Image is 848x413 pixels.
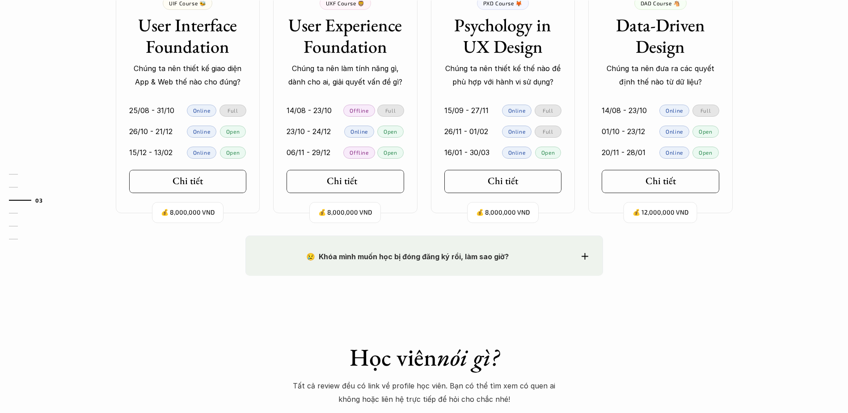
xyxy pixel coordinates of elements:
p: Online [193,149,211,156]
a: Chi tiết [129,170,247,193]
p: Chúng ta nên đưa ra các quyết định thế nào từ dữ liệu? [602,62,719,89]
p: Open [699,128,712,135]
p: Open [384,128,397,135]
p: Online [666,149,683,156]
p: 23/10 - 24/12 [287,125,331,138]
a: Chi tiết [444,170,562,193]
p: Online [193,128,211,135]
h5: Chi tiết [488,175,518,187]
p: Online [508,128,526,135]
p: 26/10 - 21/12 [129,125,173,138]
strong: 03 [35,197,42,203]
h3: User Experience Foundation [287,14,404,57]
p: Tất cả review đều có link về profile học viên. Bạn có thể tìm xem có quen ai không hoặc liên hệ t... [293,379,556,406]
p: Open [699,149,712,156]
p: 14/08 - 23/10 [287,104,332,117]
h5: Chi tiết [327,175,357,187]
h3: Data-Driven Design [602,14,719,57]
p: Full [543,128,553,135]
a: Chi tiết [602,170,719,193]
h5: Chi tiết [645,175,676,187]
p: Online [193,107,211,114]
p: Online [508,107,526,114]
p: 25/08 - 31/10 [129,104,174,117]
a: 03 [9,195,51,206]
p: 💰 8,000,000 VND [318,206,372,219]
h3: User Interface Foundation [129,14,247,57]
p: 06/11 - 29/12 [287,146,330,159]
p: Online [666,128,683,135]
p: Online [666,107,683,114]
p: 20/11 - 28/01 [602,146,645,159]
h1: Học viên [293,343,556,372]
p: Open [541,149,555,156]
p: Full [228,107,238,114]
p: Online [508,149,526,156]
p: Full [385,107,396,114]
p: 14/08 - 23/10 [602,104,647,117]
p: Full [700,107,711,114]
p: Open [384,149,397,156]
p: 15/12 - 13/02 [129,146,173,159]
p: Open [226,128,240,135]
em: nói gì? [437,341,499,373]
h3: Psychology in UX Design [444,14,562,57]
p: 16/01 - 30/03 [444,146,489,159]
h5: Chi tiết [173,175,203,187]
p: Online [350,128,368,135]
p: 💰 12,000,000 VND [633,206,688,219]
p: 26/11 - 01/02 [444,125,488,138]
p: Chúng ta nên làm tính năng gì, dành cho ai, giải quyết vấn đề gì? [287,62,404,89]
p: 💰 8,000,000 VND [476,206,530,219]
strong: 😢 Khóa mình muốn học bị đóng đăng ký rồi, làm sao giờ? [306,252,509,261]
p: Chúng ta nên thiết kế thế nào để phù hợp với hành vi sử dụng? [444,62,562,89]
p: 01/10 - 23/12 [602,125,645,138]
p: 15/09 - 27/11 [444,104,489,117]
p: Offline [350,107,368,114]
p: Chúng ta nên thiết kế giao diện App & Web thế nào cho đúng? [129,62,247,89]
p: Offline [350,149,368,156]
p: 💰 8,000,000 VND [161,206,215,219]
p: Full [543,107,553,114]
p: Open [226,149,240,156]
a: Chi tiết [287,170,404,193]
